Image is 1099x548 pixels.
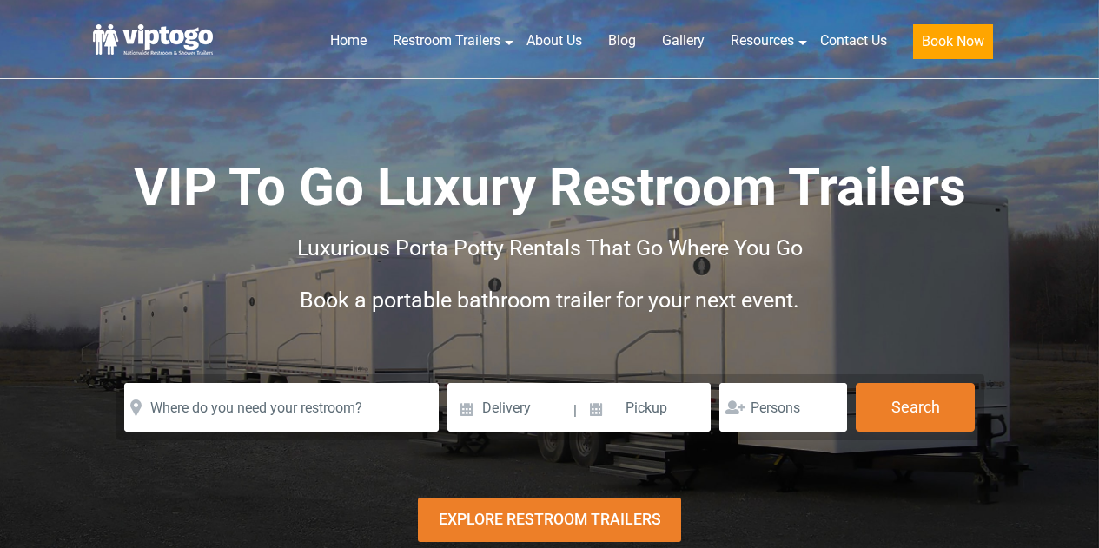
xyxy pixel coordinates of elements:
[718,22,807,60] a: Resources
[300,287,799,313] span: Book a portable bathroom trailer for your next event.
[573,383,577,439] span: |
[418,498,682,542] div: Explore Restroom Trailers
[900,22,1006,69] a: Book Now
[380,22,513,60] a: Restroom Trailers
[134,156,966,218] span: VIP To Go Luxury Restroom Trailers
[719,383,847,432] input: Persons
[595,22,649,60] a: Blog
[807,22,900,60] a: Contact Us
[579,383,712,432] input: Pickup
[913,24,993,59] button: Book Now
[447,383,572,432] input: Delivery
[649,22,718,60] a: Gallery
[513,22,595,60] a: About Us
[317,22,380,60] a: Home
[297,235,803,261] span: Luxurious Porta Potty Rentals That Go Where You Go
[856,383,975,432] button: Search
[124,383,439,432] input: Where do you need your restroom?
